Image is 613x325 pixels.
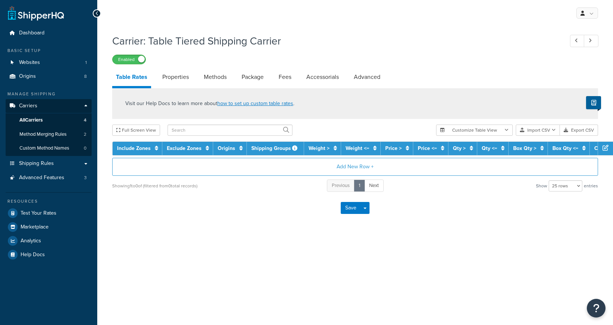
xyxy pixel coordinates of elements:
[453,144,466,152] a: Qty >
[482,144,497,152] a: Qty <=
[21,238,41,244] span: Analytics
[6,128,92,141] a: Method Merging Rules2
[436,125,513,136] button: Customize Table View
[570,35,585,47] a: Previous Record
[6,70,92,83] a: Origins8
[6,206,92,220] a: Test Your Rates
[217,99,293,107] a: how to set up custom table rates
[327,180,355,192] a: Previous
[364,180,384,192] a: Next
[552,144,578,152] a: Box Qty <=
[275,68,295,86] a: Fees
[125,99,294,108] p: Visit our Help Docs to learn more about .
[117,144,151,152] a: Include Zones
[536,181,547,191] span: Show
[19,145,69,151] span: Custom Method Names
[303,68,343,86] a: Accessorials
[586,96,601,109] button: Show Help Docs
[112,181,197,191] div: Showing 1 to 0 of (filtered from 0 total records)
[6,47,92,54] div: Basic Setup
[6,128,92,141] li: Method Merging Rules
[6,198,92,205] div: Resources
[332,182,350,189] span: Previous
[587,299,606,318] button: Open Resource Center
[584,35,598,47] a: Next Record
[238,68,267,86] a: Package
[6,141,92,155] li: Custom Method Names
[6,234,92,248] a: Analytics
[584,181,598,191] span: entries
[516,125,560,136] button: Import CSV
[6,70,92,83] li: Origins
[6,171,92,185] li: Advanced Features
[85,59,87,66] span: 1
[218,144,235,152] a: Origins
[6,99,92,156] li: Carriers
[6,99,92,113] a: Carriers
[6,248,92,261] a: Help Docs
[168,125,292,136] input: Search
[112,34,556,48] h1: Carrier: Table Tiered Shipping Carrier
[19,160,54,167] span: Shipping Rules
[21,224,49,230] span: Marketplace
[200,68,230,86] a: Methods
[385,144,402,152] a: Price >
[19,59,40,66] span: Websites
[6,220,92,234] a: Marketplace
[6,157,92,171] a: Shipping Rules
[84,145,86,151] span: 0
[513,144,536,152] a: Box Qty >
[113,55,145,64] label: Enabled
[84,73,87,80] span: 8
[19,117,43,123] span: All Carriers
[19,131,67,138] span: Method Merging Rules
[341,202,361,214] button: Save
[84,175,87,181] span: 3
[6,56,92,70] li: Websites
[19,175,64,181] span: Advanced Features
[19,30,45,36] span: Dashboard
[350,68,384,86] a: Advanced
[21,210,56,217] span: Test Your Rates
[247,142,304,155] th: Shipping Groups
[418,144,437,152] a: Price <=
[6,56,92,70] a: Websites1
[309,144,330,152] a: Weight >
[6,141,92,155] a: Custom Method Names0
[346,144,369,152] a: Weight <=
[84,117,86,123] span: 4
[159,68,193,86] a: Properties
[6,26,92,40] a: Dashboard
[21,252,45,258] span: Help Docs
[112,125,160,136] button: Full Screen View
[84,131,86,138] span: 2
[354,180,365,192] a: 1
[369,182,379,189] span: Next
[167,144,202,152] a: Exclude Zones
[19,103,37,109] span: Carriers
[6,91,92,97] div: Manage Shipping
[6,171,92,185] a: Advanced Features3
[6,113,92,127] a: AllCarriers4
[19,73,36,80] span: Origins
[112,68,151,88] a: Table Rates
[112,158,598,176] button: Add New Row +
[560,125,598,136] button: Export CSV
